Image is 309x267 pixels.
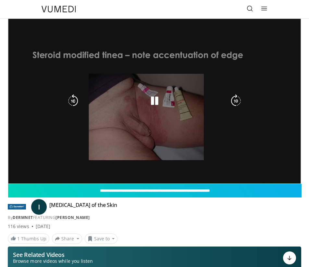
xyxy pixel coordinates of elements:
[31,199,47,215] a: I
[8,223,29,230] span: 116 views
[17,235,20,242] span: 1
[49,202,117,212] h4: [MEDICAL_DATA] of the Skin
[8,234,49,244] a: 1 Thumbs Up
[85,234,118,244] button: Save to
[36,223,50,230] div: [DATE]
[8,215,301,221] div: By FEATURING
[42,6,76,12] img: VuMedi Logo
[52,234,82,244] button: Share
[8,202,26,212] img: DermNet
[8,19,301,184] video-js: Video Player
[13,215,33,220] a: DermNet
[13,258,93,264] span: Browse more videos while you listen
[13,251,93,258] p: See Related Videos
[56,215,90,220] a: [PERSON_NAME]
